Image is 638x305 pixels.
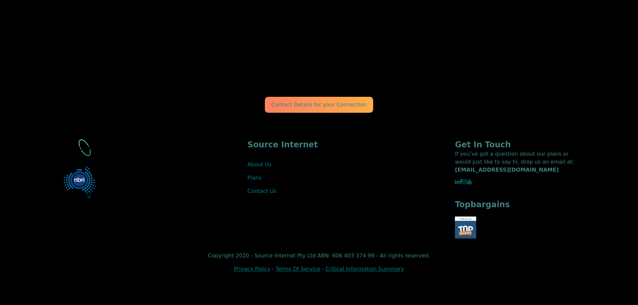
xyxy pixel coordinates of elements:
[455,167,559,173] b: [EMAIL_ADDRESS][DOMAIN_NAME]
[64,252,574,260] p: Copyright 2020 - Source Internet Pty Ltd ABN: 606 403 374 99 - All rights reserved.
[248,161,271,168] a: About Us
[275,266,320,272] a: Terms Of Service
[455,199,574,210] h1: Topbargains
[234,266,270,272] a: Privacy Policy
[248,175,262,181] a: Plans
[248,188,276,194] a: Contact Us
[271,101,367,108] span: Contact Details for your Connection
[326,266,404,272] a: Critical Information Summary
[64,167,96,198] img: nbn-logo@2x.png
[64,265,574,305] p: - -
[248,139,318,150] h1: Source Internet
[455,217,476,238] img: top-notch.png
[455,150,574,174] p: If you’ve got a question about our plans or would just like to say hi, drop us an email at:
[265,97,373,113] button: Contact Details for your Connection
[455,139,574,150] h1: Get In Touch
